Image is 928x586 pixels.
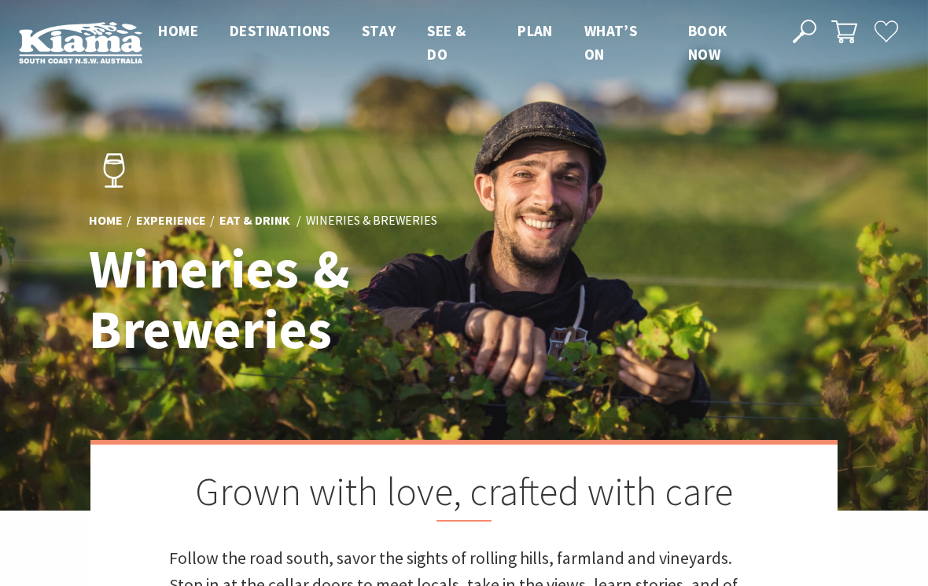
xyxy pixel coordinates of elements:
[427,21,466,64] span: See & Do
[158,21,198,40] span: Home
[19,21,142,64] img: Kiama Logo
[517,21,553,40] span: Plan
[89,212,123,229] a: Home
[136,212,206,229] a: Experience
[688,21,727,64] span: Book now
[169,468,759,522] h2: Grown with love, crafted with care
[584,21,637,64] span: What’s On
[142,19,774,67] nav: Main Menu
[306,211,437,230] li: Wineries & Breweries
[362,21,396,40] span: Stay
[230,21,330,40] span: Destinations
[89,239,533,359] h1: Wineries & Breweries
[219,212,290,229] a: Eat & Drink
